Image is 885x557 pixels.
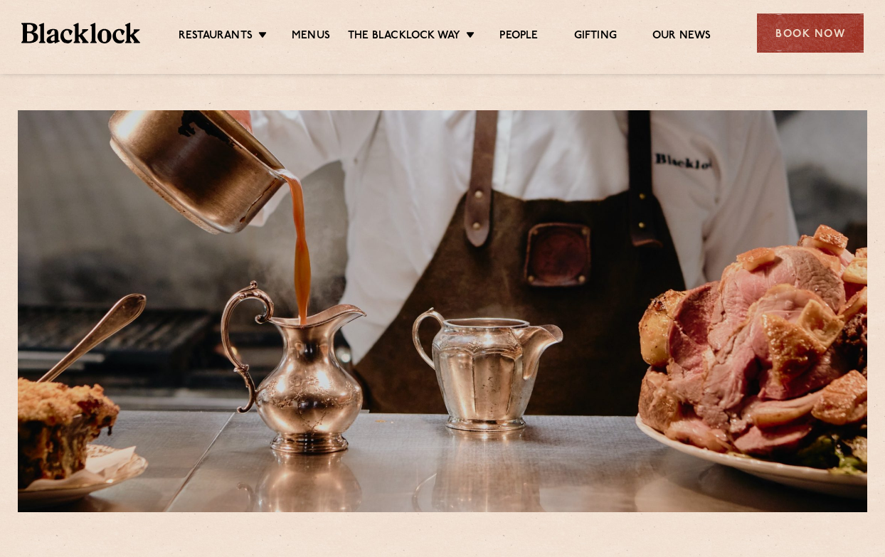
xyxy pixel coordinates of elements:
[757,14,864,53] div: Book Now
[21,23,140,43] img: BL_Textured_Logo-footer-cropped.svg
[652,29,711,45] a: Our News
[348,29,460,45] a: The Blacklock Way
[179,29,253,45] a: Restaurants
[574,29,617,45] a: Gifting
[499,29,538,45] a: People
[292,29,330,45] a: Menus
